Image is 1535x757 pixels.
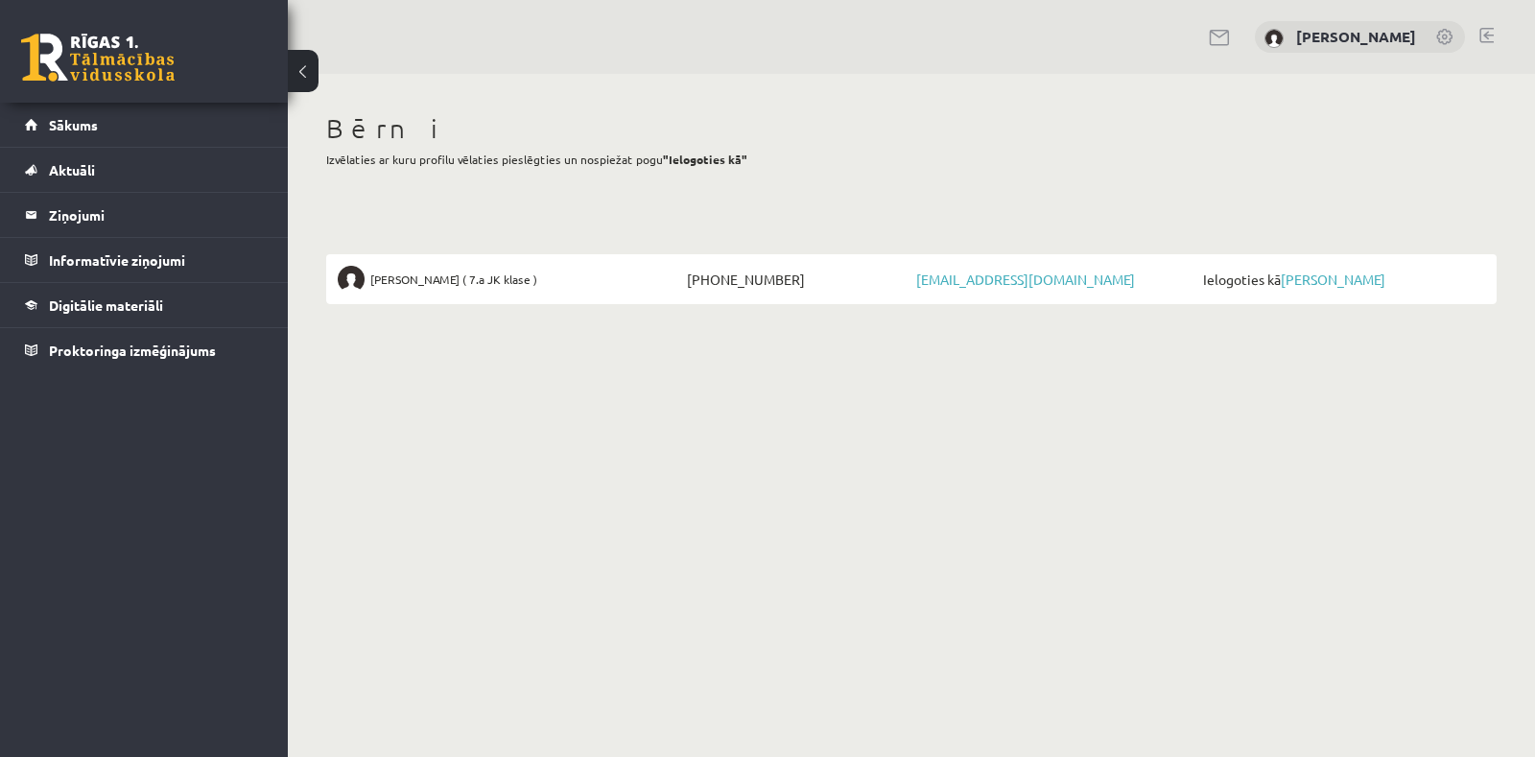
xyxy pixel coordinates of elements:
h1: Bērni [326,112,1497,145]
legend: Informatīvie ziņojumi [49,238,264,282]
a: Rīgas 1. Tālmācības vidusskola [21,34,175,82]
a: Proktoringa izmēģinājums [25,328,264,372]
a: Digitālie materiāli [25,283,264,327]
p: Izvēlaties ar kuru profilu vēlaties pieslēgties un nospiežat pogu [326,151,1497,168]
legend: Ziņojumi [49,193,264,237]
a: [PERSON_NAME] [1281,271,1385,288]
span: Digitālie materiāli [49,296,163,314]
a: Informatīvie ziņojumi [25,238,264,282]
span: [PHONE_NUMBER] [682,266,911,293]
a: Ziņojumi [25,193,264,237]
span: [PERSON_NAME] ( 7.a JK klase ) [370,266,537,293]
b: "Ielogoties kā" [663,152,747,167]
a: [PERSON_NAME] [1296,27,1416,46]
a: Aktuāli [25,148,264,192]
img: Romāns Kozlinskis [1264,29,1284,48]
span: Sākums [49,116,98,133]
a: [EMAIL_ADDRESS][DOMAIN_NAME] [916,271,1135,288]
img: Anna Enija Kozlinska [338,266,365,293]
span: Ielogoties kā [1198,266,1485,293]
span: Aktuāli [49,161,95,178]
a: Sākums [25,103,264,147]
span: Proktoringa izmēģinājums [49,342,216,359]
